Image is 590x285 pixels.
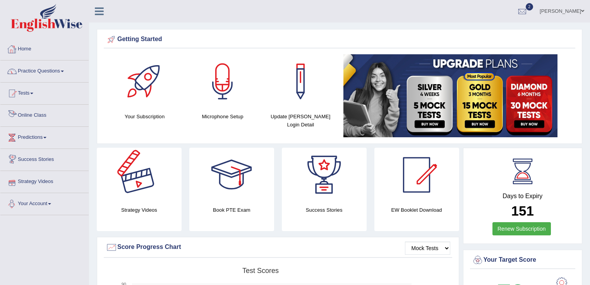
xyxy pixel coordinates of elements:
div: Your Target Score [472,254,574,266]
a: Your Account [0,193,89,212]
span: 2 [526,3,533,10]
a: Predictions [0,127,89,146]
tspan: Test scores [242,267,279,275]
h4: Strategy Videos [97,206,182,214]
a: Tests [0,83,89,102]
a: Home [0,38,89,58]
h4: Success Stories [282,206,367,214]
h4: Microphone Setup [187,112,257,121]
a: Strategy Videos [0,171,89,190]
h4: Book PTE Exam [189,206,274,214]
a: Success Stories [0,149,89,168]
div: Score Progress Chart [106,242,450,253]
img: small5.jpg [343,54,557,137]
div: Getting Started [106,34,573,45]
a: Renew Subscription [492,222,551,235]
a: Online Class [0,105,89,124]
h4: Days to Expiry [472,193,574,200]
b: 151 [511,203,534,218]
h4: EW Booklet Download [374,206,459,214]
h4: Update [PERSON_NAME] Login Detail [266,112,336,129]
a: Practice Questions [0,60,89,80]
h4: Your Subscription [110,112,180,121]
